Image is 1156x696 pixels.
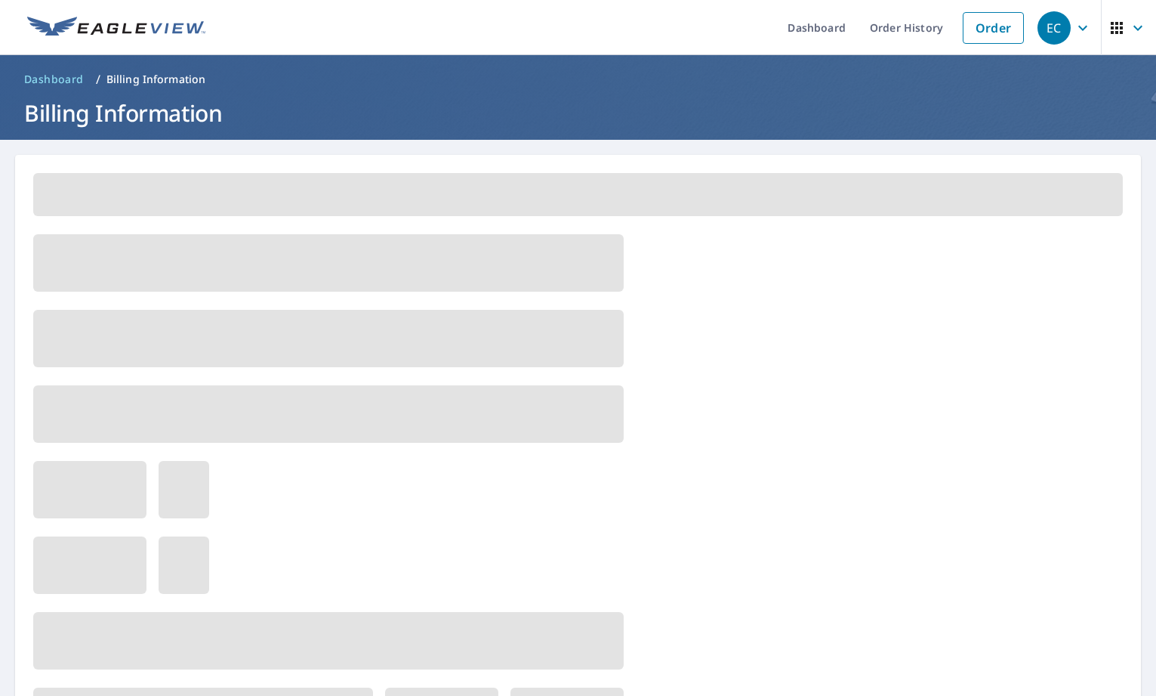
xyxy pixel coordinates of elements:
[24,72,84,87] span: Dashboard
[106,72,206,87] p: Billing Information
[18,67,90,91] a: Dashboard
[18,97,1138,128] h1: Billing Information
[963,12,1024,44] a: Order
[18,67,1138,91] nav: breadcrumb
[27,17,205,39] img: EV Logo
[1037,11,1071,45] div: EC
[96,70,100,88] li: /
